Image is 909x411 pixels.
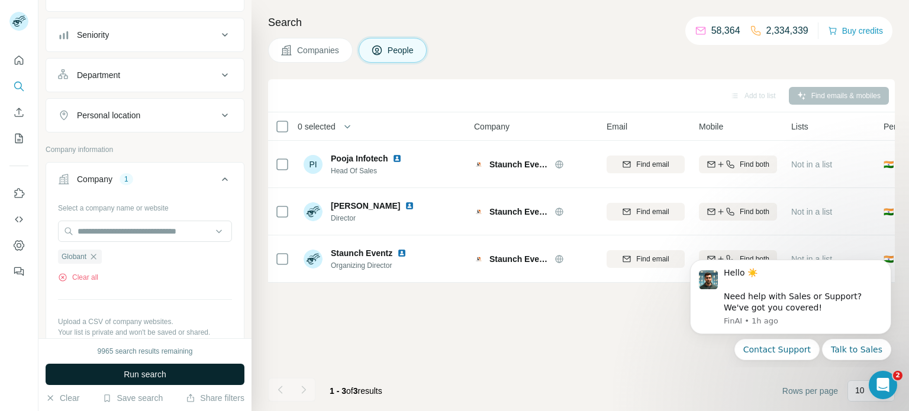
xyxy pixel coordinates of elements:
[102,392,163,404] button: Save search
[711,24,740,38] p: 58,364
[46,101,244,130] button: Personal location
[636,254,669,264] span: Find email
[397,248,407,258] img: LinkedIn logo
[9,76,28,97] button: Search
[186,392,244,404] button: Share filters
[791,207,832,216] span: Not in a list
[392,154,402,163] img: LinkedIn logo
[607,250,685,268] button: Find email
[98,346,193,357] div: 9965 search results remaining
[77,29,109,41] div: Seniority
[699,121,723,132] span: Mobile
[77,109,140,121] div: Personal location
[77,69,120,81] div: Department
[740,159,769,170] span: Find both
[828,22,883,39] button: Buy credits
[474,160,483,169] img: Logo of Staunch Eventz
[304,250,323,268] img: Avatar
[388,44,415,56] span: People
[346,386,353,396] span: of
[124,368,166,380] span: Run search
[766,24,808,38] p: 2,334,339
[77,173,112,185] div: Company
[489,206,549,218] span: Staunch Eventz
[489,253,549,265] span: Staunch Eventz
[46,21,244,49] button: Seniority
[46,165,244,198] button: Company1
[297,44,340,56] span: Companies
[636,206,669,217] span: Find email
[304,202,323,221] img: Avatar
[58,198,232,213] div: Select a company name or website
[58,316,232,327] p: Upload a CSV of company websites.
[331,200,400,212] span: [PERSON_NAME]
[607,121,627,132] span: Email
[330,386,382,396] span: results
[474,207,483,216] img: Logo of Staunch Eventz
[331,153,388,164] span: Pooja Infotech
[791,160,832,169] span: Not in a list
[869,371,897,399] iframe: Intercom live chat
[699,203,777,221] button: Find both
[331,247,392,259] span: Staunch Eventz
[9,183,28,204] button: Use Surfe on LinkedIn
[9,102,28,123] button: Enrich CSV
[9,50,28,71] button: Quick start
[268,14,895,31] h4: Search
[791,121,808,132] span: Lists
[672,250,909,367] iframe: Intercom notifications message
[699,156,777,173] button: Find both
[62,251,86,262] span: Globant
[607,156,685,173] button: Find email
[46,61,244,89] button: Department
[58,272,98,283] button: Clear all
[489,158,549,170] span: Staunch Eventz
[405,201,414,211] img: LinkedIn logo
[46,144,244,155] p: Company information
[120,174,133,185] div: 1
[9,261,28,282] button: Feedback
[9,235,28,256] button: Dashboard
[331,260,411,271] span: Organizing Director
[855,384,865,396] p: 10
[330,386,346,396] span: 1 - 3
[884,206,894,218] span: 🇮🇳
[884,158,894,170] span: 🇮🇳
[46,364,244,385] button: Run search
[607,203,685,221] button: Find email
[474,121,510,132] span: Company
[331,213,419,224] span: Director
[298,121,336,132] span: 0 selected
[782,385,838,397] span: Rows per page
[893,371,902,380] span: 2
[636,159,669,170] span: Find email
[9,209,28,230] button: Use Surfe API
[304,155,323,174] div: PI
[353,386,358,396] span: 3
[58,327,232,338] p: Your list is private and won't be saved or shared.
[740,206,769,217] span: Find both
[474,254,483,264] img: Logo of Staunch Eventz
[331,166,407,176] span: Head Of Sales
[9,128,28,149] button: My lists
[46,392,79,404] button: Clear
